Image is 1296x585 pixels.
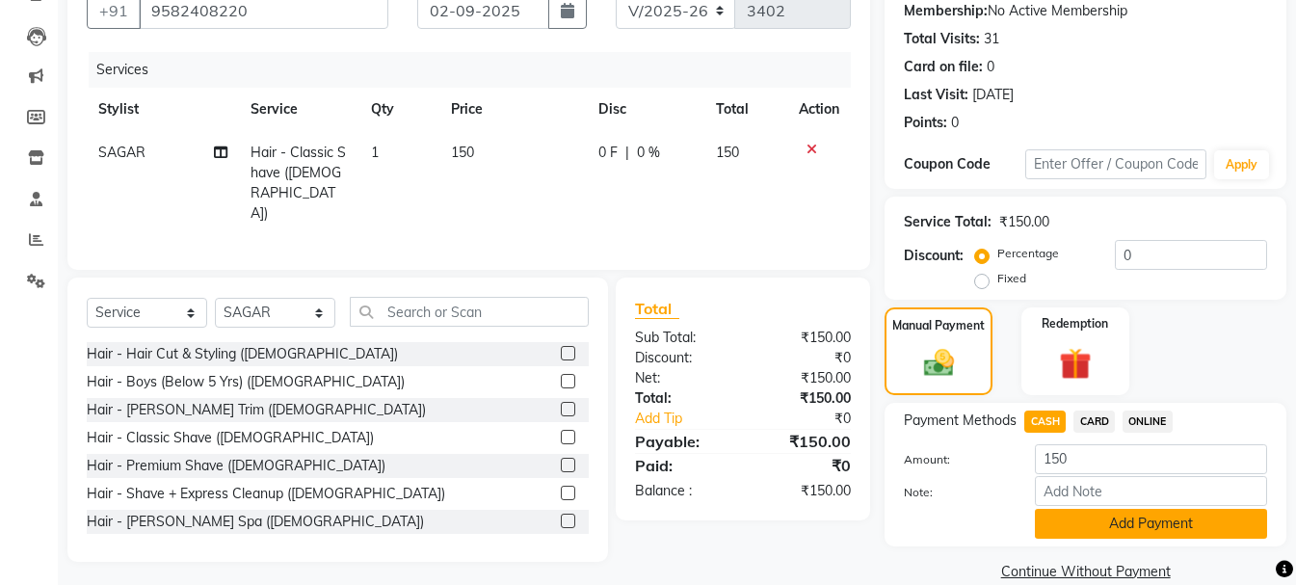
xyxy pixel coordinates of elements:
[1073,411,1115,433] span: CARD
[951,113,959,133] div: 0
[763,409,865,429] div: ₹0
[621,368,743,388] div: Net:
[997,270,1026,287] label: Fixed
[621,328,743,348] div: Sub Total:
[889,484,1020,501] label: Note:
[743,430,865,453] div: ₹150.00
[716,144,739,161] span: 150
[743,481,865,501] div: ₹150.00
[999,212,1049,232] div: ₹150.00
[87,372,405,392] div: Hair - Boys (Below 5 Yrs) ([DEMOGRAPHIC_DATA])
[984,29,999,49] div: 31
[914,346,964,381] img: _cash.svg
[904,1,988,21] div: Membership:
[359,88,439,131] th: Qty
[87,456,385,476] div: Hair - Premium Shave ([DEMOGRAPHIC_DATA])
[904,29,980,49] div: Total Visits:
[87,344,398,364] div: Hair - Hair Cut & Styling ([DEMOGRAPHIC_DATA])
[904,113,947,133] div: Points:
[637,143,660,163] span: 0 %
[904,154,1025,174] div: Coupon Code
[87,400,426,420] div: Hair - [PERSON_NAME] Trim ([DEMOGRAPHIC_DATA])
[904,246,964,266] div: Discount:
[98,144,145,161] span: SAGAR
[1025,149,1206,179] input: Enter Offer / Coupon Code
[972,85,1014,105] div: [DATE]
[997,245,1059,262] label: Percentage
[251,144,346,222] span: Hair - Classic Shave ([DEMOGRAPHIC_DATA])
[1035,476,1267,506] input: Add Note
[889,451,1020,468] label: Amount:
[743,454,865,477] div: ₹0
[1024,411,1066,433] span: CASH
[1042,315,1108,332] label: Redemption
[1123,411,1173,433] span: ONLINE
[1035,444,1267,474] input: Amount
[621,388,743,409] div: Total:
[587,88,704,131] th: Disc
[1035,509,1267,539] button: Add Payment
[904,57,983,77] div: Card on file:
[598,143,618,163] span: 0 F
[625,143,629,163] span: |
[89,52,865,88] div: Services
[621,454,743,477] div: Paid:
[239,88,359,131] th: Service
[371,144,379,161] span: 1
[892,317,985,334] label: Manual Payment
[87,512,424,532] div: Hair - [PERSON_NAME] Spa ([DEMOGRAPHIC_DATA])
[743,368,865,388] div: ₹150.00
[621,348,743,368] div: Discount:
[439,88,587,131] th: Price
[987,57,994,77] div: 0
[621,430,743,453] div: Payable:
[743,348,865,368] div: ₹0
[787,88,851,131] th: Action
[904,1,1267,21] div: No Active Membership
[743,328,865,348] div: ₹150.00
[451,144,474,161] span: 150
[350,297,589,327] input: Search or Scan
[743,388,865,409] div: ₹150.00
[621,409,764,429] a: Add Tip
[87,88,239,131] th: Stylist
[87,428,374,448] div: Hair - Classic Shave ([DEMOGRAPHIC_DATA])
[635,299,679,319] span: Total
[888,562,1283,582] a: Continue Without Payment
[904,212,992,232] div: Service Total:
[704,88,787,131] th: Total
[621,481,743,501] div: Balance :
[904,411,1017,431] span: Payment Methods
[1214,150,1269,179] button: Apply
[87,484,445,504] div: Hair - Shave + Express Cleanup ([DEMOGRAPHIC_DATA])
[904,85,968,105] div: Last Visit:
[1049,344,1101,384] img: _gift.svg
